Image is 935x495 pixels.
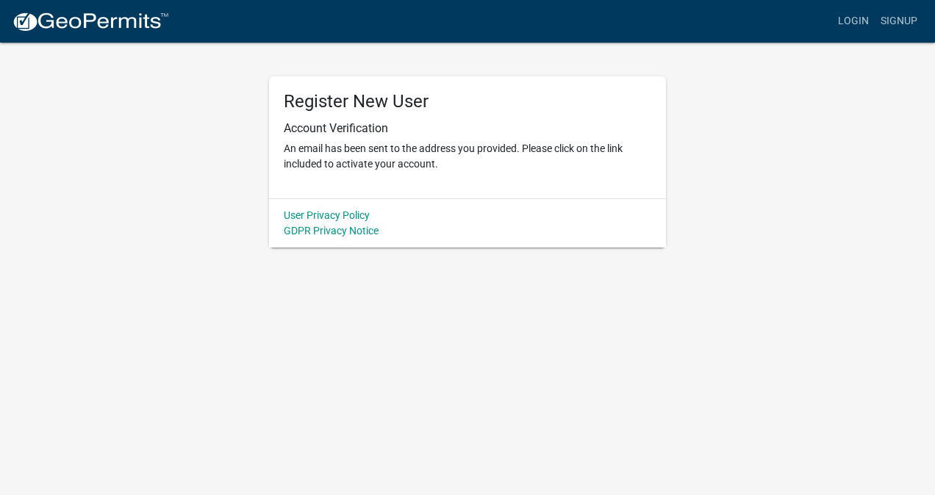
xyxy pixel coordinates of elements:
a: User Privacy Policy [284,209,370,221]
a: Login [832,7,875,35]
h6: Account Verification [284,121,651,135]
a: GDPR Privacy Notice [284,225,379,236]
a: Signup [875,7,923,35]
p: An email has been sent to the address you provided. Please click on the link included to activate... [284,141,651,172]
h5: Register New User [284,91,651,112]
